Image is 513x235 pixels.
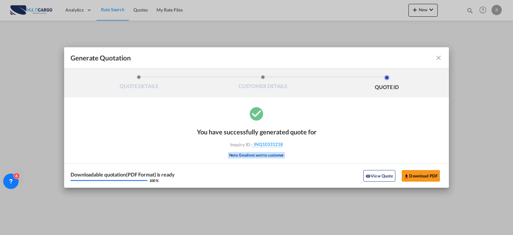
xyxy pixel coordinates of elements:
md-icon: icon-eye [366,174,371,179]
div: Downloadable quotation(PDF Format) is ready [71,172,175,177]
span: INQ10331218 [252,141,283,147]
li: QUOTE DETAILS [77,75,201,92]
button: icon-eyeView Quote [363,170,395,182]
li: QUOTE ID [325,75,449,92]
li: CUSTOMER DETAILS [201,75,325,92]
button: Download PDF [402,170,440,182]
div: Note: Email not sent to customer [228,152,285,158]
md-icon: icon-checkbox-marked-circle [248,105,265,122]
div: You have successfully generated quote for [197,128,316,136]
span: Generate Quotation [71,54,131,62]
md-icon: icon-download [404,174,409,179]
md-dialog: Generate QuotationQUOTE ... [64,47,449,188]
md-icon: icon-close fg-AAA8AD cursor m-0 [435,54,442,62]
div: 100 % [149,179,158,182]
div: Inquiry ID : [219,141,294,147]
